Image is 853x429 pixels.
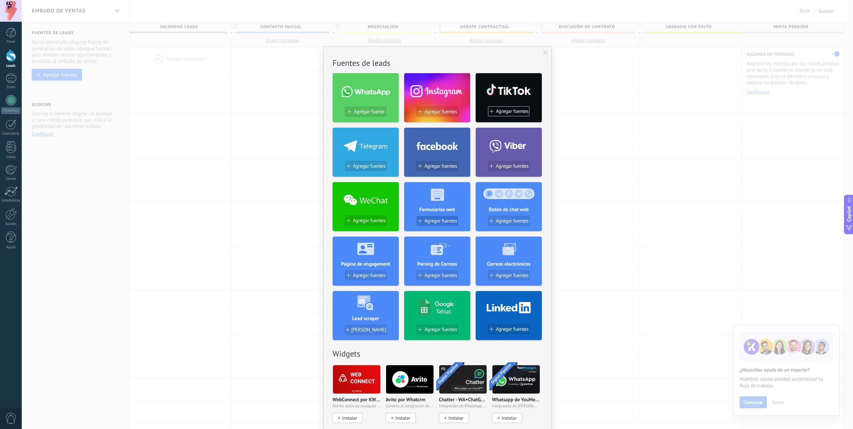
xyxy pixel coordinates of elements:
h4: Correos electrónicos [476,261,542,267]
span: Reciba datos de cualquier fuente [333,404,381,409]
p: Avito por Whatcrm [386,397,425,403]
p: Chatter - WA+ChatGPT via Komanda F5 [439,397,487,403]
button: Instalar [386,413,416,423]
h4: Formularios web [404,206,470,213]
span: Conecta la integración de Avito en un minuto [386,404,434,409]
span: Agregar fuentes [496,273,529,278]
p: WebConnect por KWID [333,397,381,403]
h4: Tablas [436,308,451,315]
button: Agregar fuentes [416,324,458,334]
span: Instalar [342,415,357,421]
span: Agregar fuentes [353,163,386,169]
span: [PERSON_NAME] [351,327,386,333]
span: Instalar [501,415,516,421]
div: Estadísticas [1,198,21,203]
button: Agregar fuentes [416,161,458,171]
span: Agregar fuentes [496,326,529,332]
h2: Fuentes de leads [333,58,542,68]
span: Integración de [PERSON_NAME] y creador de bots [492,404,540,409]
button: Agregar fuentes [488,270,529,280]
button: Agregar fuentes [345,270,386,280]
span: Agregar fuentes [424,109,457,115]
div: Listas [1,155,21,159]
button: Instalar [333,413,363,423]
img: logo_main.png [492,363,540,396]
div: Correo [1,177,21,181]
button: Agregar fuentes [416,216,458,226]
span: Agregar fuentes [353,218,386,224]
div: Ayuda [1,245,21,250]
span: Agregar fuentes [496,163,529,169]
button: [PERSON_NAME] [345,325,386,335]
button: Agregar fuentes [488,161,529,171]
button: Agregar fuentes [488,324,529,334]
h4: Página de engagement [333,261,399,267]
div: Leads [1,64,21,68]
div: Chats [1,85,21,90]
button: Agregar fuentes [416,107,458,117]
button: Agregar fuentes [488,106,529,116]
span: Agregar fuentes [424,218,457,224]
span: Integración de WhatsApp, Telegram,, VK & IG [439,404,487,409]
span: Agregar fuentes [424,327,457,332]
button: Agregar fuente [345,107,386,117]
span: Agregar fuente [354,109,384,115]
p: Whatsapp de YouMessages [492,397,540,403]
h4: Lead scraper [333,315,399,322]
span: Copilot [846,206,852,222]
div: Ajustes [1,222,21,226]
span: Agregar fuentes [424,163,457,169]
span: Agregar fuentes [424,273,457,278]
img: logo_main.jpg [439,363,487,396]
img: logo_main.png [386,363,434,396]
img: logo_main.png [333,363,380,396]
h4: Parsing de Correos [404,261,470,267]
button: Agregar fuentes [416,270,458,280]
button: Agregar fuentes [345,161,386,171]
span: Instalar [395,415,410,421]
span: Instalar [448,415,463,421]
button: Instalar [492,413,522,423]
button: Agregar fuentes [488,216,529,226]
h4: Botón de chat web [476,206,542,213]
div: WhatsApp [1,108,20,114]
span: Agregar fuentes [496,218,529,224]
span: Agregar fuentes [496,109,529,114]
button: Agregar fuentes [345,216,386,226]
button: Instalar [439,413,469,423]
span: Agregar fuentes [353,273,386,278]
h2: Widgets [333,348,542,359]
div: Calendario [1,132,21,136]
div: Panel [1,40,21,44]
